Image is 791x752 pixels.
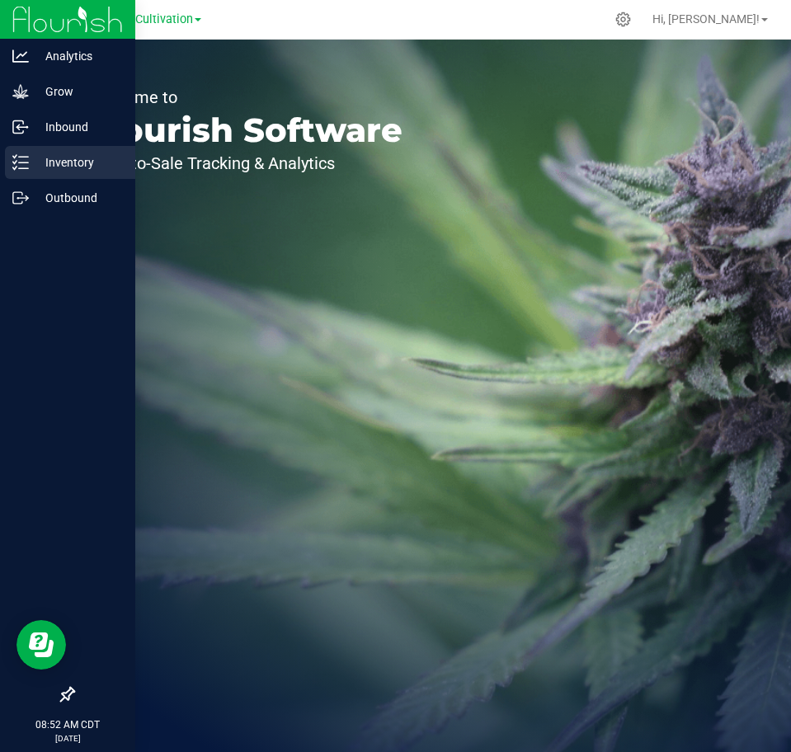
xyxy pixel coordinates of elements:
[652,12,760,26] span: Hi, [PERSON_NAME]!
[29,82,128,101] p: Grow
[7,732,128,745] p: [DATE]
[16,620,66,670] iframe: Resource center
[29,117,128,137] p: Inbound
[29,153,128,172] p: Inventory
[613,12,633,27] div: Manage settings
[12,83,29,100] inline-svg: Grow
[12,190,29,206] inline-svg: Outbound
[12,154,29,171] inline-svg: Inventory
[29,46,128,66] p: Analytics
[89,114,403,147] p: Flourish Software
[135,12,193,26] span: Cultivation
[29,188,128,208] p: Outbound
[7,717,128,732] p: 08:52 AM CDT
[12,48,29,64] inline-svg: Analytics
[89,89,403,106] p: Welcome to
[12,119,29,135] inline-svg: Inbound
[89,155,403,172] p: Seed-to-Sale Tracking & Analytics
